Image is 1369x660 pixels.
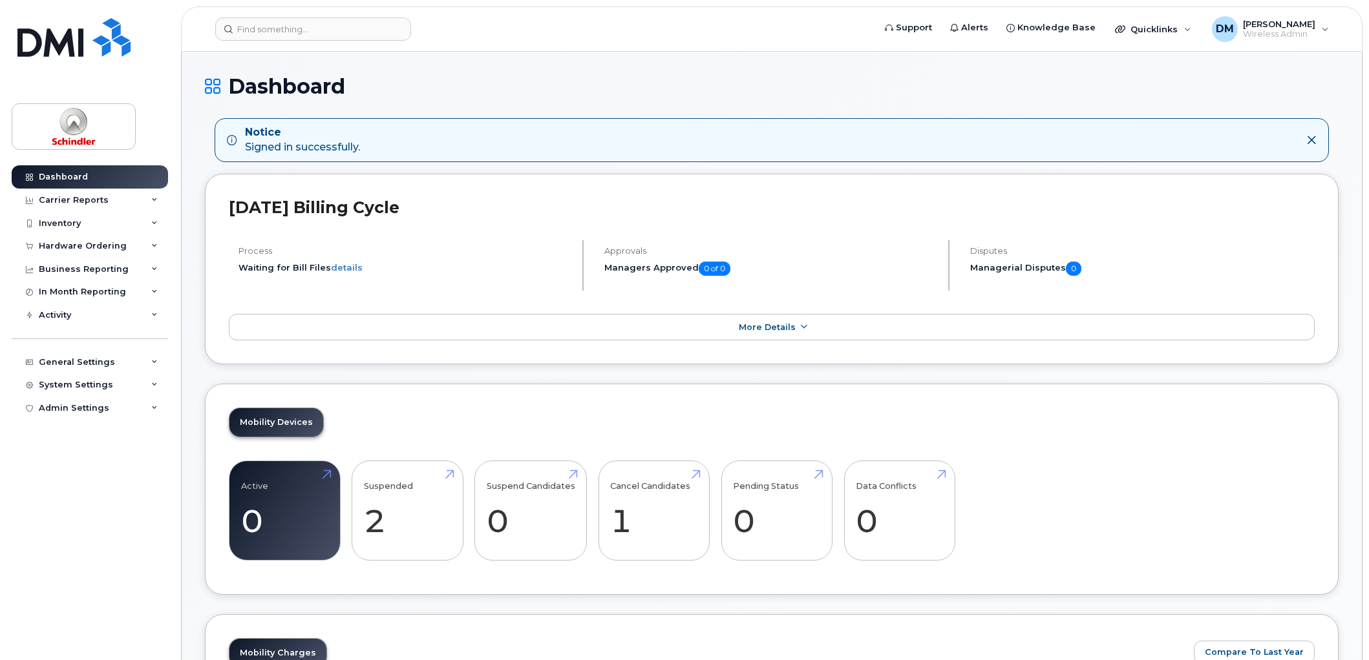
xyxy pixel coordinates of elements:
span: 0 of 0 [699,262,730,276]
h4: Approvals [604,246,937,256]
span: More Details [739,322,796,332]
a: Data Conflicts 0 [856,468,943,553]
a: Mobility Devices [229,408,323,437]
h1: Dashboard [205,75,1339,98]
h4: Disputes [970,246,1315,256]
a: Suspended 2 [364,468,451,553]
a: details [331,262,363,273]
div: Signed in successfully. [245,125,360,155]
span: 0 [1066,262,1081,276]
a: Cancel Candidates 1 [610,468,697,553]
a: Suspend Candidates 0 [487,468,575,553]
h5: Managers Approved [604,262,937,276]
a: Active 0 [241,468,328,553]
a: Pending Status 0 [733,468,820,553]
h4: Process [239,246,571,256]
h5: Managerial Disputes [970,262,1315,276]
span: Compare To Last Year [1205,646,1304,658]
h2: [DATE] Billing Cycle [229,198,1315,217]
strong: Notice [245,125,360,140]
li: Waiting for Bill Files [239,262,571,274]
